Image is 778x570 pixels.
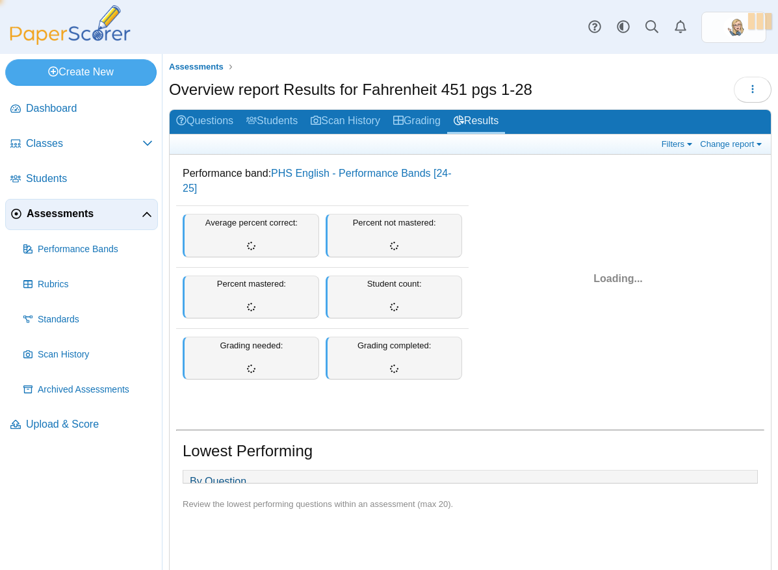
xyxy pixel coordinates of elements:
a: PHS English - Performance Bands [24-25] [183,168,452,193]
a: Filters [658,138,698,149]
a: ps.zKYLFpFWctilUouI [701,12,766,43]
span: Students [26,172,153,186]
span: Loading... [593,273,643,284]
a: Standards [18,304,158,335]
a: Upload & Score [5,409,158,441]
a: Archived Assessments [18,374,158,406]
span: Rubrics [38,278,153,291]
a: Performance Bands [18,234,158,265]
span: Classes [26,136,142,151]
div: Percent not mastered: [326,214,462,257]
div: Average percent correct: [183,214,319,257]
span: Archived Assessments [38,383,153,396]
span: Assessments [27,207,142,221]
img: ps.zKYLFpFWctilUouI [723,17,744,38]
a: Scan History [304,110,387,134]
div: Chart. Highcharts interactive chart. [473,157,765,417]
div: Student count: [326,276,462,318]
a: Change report [697,138,768,149]
a: Questions [170,110,240,134]
a: Rubrics [18,269,158,300]
h1: Lowest Performing [183,440,313,462]
h1: Overview report Results for Fahrenheit 451 pgs 1-28 [169,79,532,101]
span: Scan History [38,348,153,361]
a: Grading [387,110,447,134]
span: Emily Wasley [723,17,744,38]
svg: Interactive chart [473,157,764,417]
div: Grading completed: [326,337,462,380]
a: Dashboard [5,94,158,125]
a: Classes [5,129,158,160]
span: Dashboard [26,101,153,116]
a: Assessments [5,199,158,230]
a: Results [447,110,505,134]
a: Scan History [18,339,158,370]
span: Assessments [169,62,224,71]
span: Performance Bands [38,243,153,256]
a: By Question [183,471,253,493]
a: Students [240,110,304,134]
a: Create New [5,59,157,85]
div: Review the lowest performing questions within an assessment (max 20). [183,499,758,510]
a: Alerts [666,13,695,42]
img: PaperScorer [5,5,135,45]
div: Grading needed: [183,337,319,380]
span: Upload & Score [26,417,153,432]
div: Percent mastered: [183,276,319,318]
a: Assessments [166,59,227,75]
dd: Performance band: [176,157,469,205]
span: Standards [38,313,153,326]
a: Students [5,164,158,195]
a: PaperScorer [5,36,135,47]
